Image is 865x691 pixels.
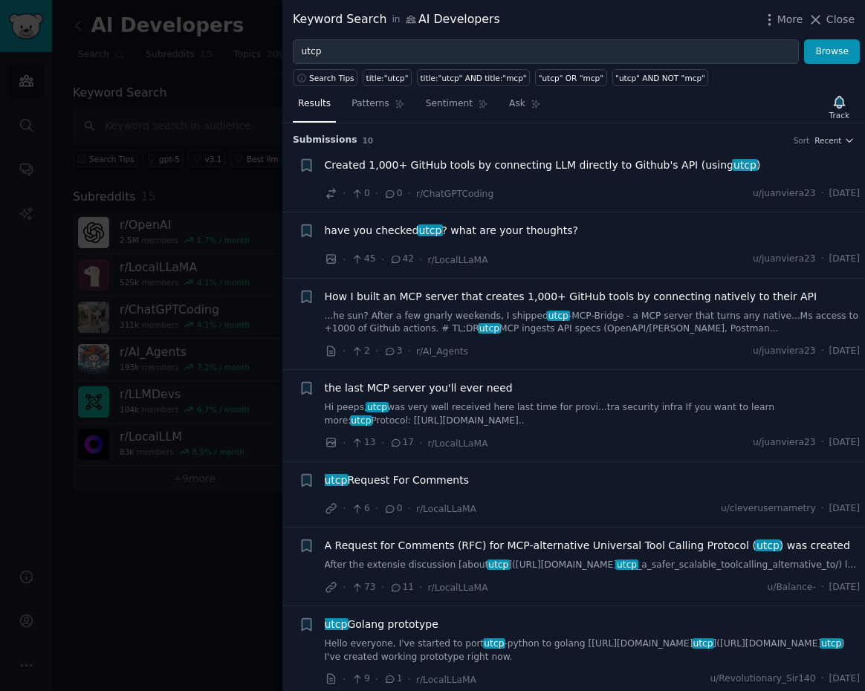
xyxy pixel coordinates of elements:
[408,501,411,516] span: ·
[804,39,860,65] button: Browse
[820,638,843,649] span: utcp
[721,502,816,516] span: u/cleverusernametry
[753,436,816,450] span: u/juanviera23
[325,401,861,427] a: Hi peeps,utcpwas very well received here last time for provi...tra security infra If you want to ...
[814,135,855,146] button: Recent
[323,618,349,630] span: utcp
[829,345,860,358] span: [DATE]
[325,158,761,173] span: Created 1,000+ GitHub tools by connecting LLM directly to Github's API (using )
[826,12,855,27] span: Close
[539,73,603,83] div: "utcp" OR "mcp"
[421,73,527,83] div: title:"utcp" AND title:"mcp"
[416,504,476,514] span: r/LocalLLaMA
[350,415,373,426] span: utcp
[351,502,369,516] span: 6
[418,224,443,236] span: utcp
[753,345,816,358] span: u/juanviera23
[732,159,757,171] span: utcp
[346,92,409,123] a: Patterns
[351,97,389,111] span: Patterns
[343,501,346,516] span: ·
[416,346,468,357] span: r/AI_Agents
[383,187,402,201] span: 0
[343,186,346,201] span: ·
[753,253,816,266] span: u/juanviera23
[325,289,817,305] a: How I built an MCP server that creates 1,000+ GitHub tools by connecting natively to their API
[487,559,510,570] span: utcp
[375,343,378,359] span: ·
[421,92,493,123] a: Sentiment
[416,675,476,685] span: r/LocalLLaMA
[298,97,331,111] span: Results
[375,501,378,516] span: ·
[612,69,709,86] a: "utcp" AND NOT "mcp"
[293,92,336,123] a: Results
[753,187,816,201] span: u/juanviera23
[615,559,638,570] span: utcp
[762,12,803,27] button: More
[351,253,375,266] span: 45
[767,581,815,594] span: u/Balance-
[351,436,375,450] span: 13
[325,473,469,488] span: Request For Comments
[343,435,346,451] span: ·
[419,252,422,267] span: ·
[325,538,850,554] a: A Request for Comments (RFC) for MCP-alternative Universal Tool Calling Protocol (utcp) was created
[293,69,357,86] button: Search Tips
[829,436,860,450] span: [DATE]
[366,402,389,412] span: utcp
[829,253,860,266] span: [DATE]
[483,638,506,649] span: utcp
[829,581,860,594] span: [DATE]
[309,73,354,83] span: Search Tips
[794,135,810,146] div: Sort
[389,436,414,450] span: 17
[366,73,409,83] div: title:"utcp"
[829,502,860,516] span: [DATE]
[325,380,513,396] span: the last MCP server you'll ever need
[293,39,799,65] input: Try a keyword related to your business
[351,187,369,201] span: 0
[383,502,402,516] span: 0
[821,345,824,358] span: ·
[755,539,780,551] span: utcp
[325,538,850,554] span: A Request for Comments (RFC) for MCP-alternative Universal Tool Calling Protocol ( ) was created
[824,91,855,123] button: Track
[325,617,438,632] a: utcpGolang prototype
[417,69,530,86] a: title:"utcp" AND title:"mcp"
[416,189,493,199] span: r/ChatGPTCoding
[814,135,841,146] span: Recent
[408,186,411,201] span: ·
[325,617,438,632] span: Golang prototype
[343,343,346,359] span: ·
[351,672,369,686] span: 9
[293,134,357,147] span: Submission s
[692,638,715,649] span: utcp
[808,12,855,27] button: Close
[389,581,414,594] span: 11
[408,343,411,359] span: ·
[392,13,400,27] span: in
[509,97,525,111] span: Ask
[829,187,860,201] span: [DATE]
[325,223,578,239] span: have you checked ? what are your thoughts?
[821,502,824,516] span: ·
[343,580,346,595] span: ·
[375,186,378,201] span: ·
[821,581,824,594] span: ·
[325,638,861,664] a: Hello everyone, I've started to portutcp-python to golang [[URL][DOMAIN_NAME]utcp]([URL][DOMAIN_N...
[383,345,402,358] span: 3
[615,73,705,83] div: "utcp" AND NOT "mcp"
[363,136,374,145] span: 10
[363,69,412,86] a: title:"utcp"
[325,559,861,572] a: After the extensie discussion [aboututcp]([URL][DOMAIN_NAME]utcp_a_safer_scalable_toolcalling_alt...
[428,583,488,593] span: r/LocalLLaMA
[381,252,384,267] span: ·
[821,253,824,266] span: ·
[325,473,469,488] a: utcpRequest For Comments
[478,323,501,334] span: utcp
[293,10,500,29] div: Keyword Search AI Developers
[375,672,378,687] span: ·
[325,223,578,239] a: have you checkedutcp? what are your thoughts?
